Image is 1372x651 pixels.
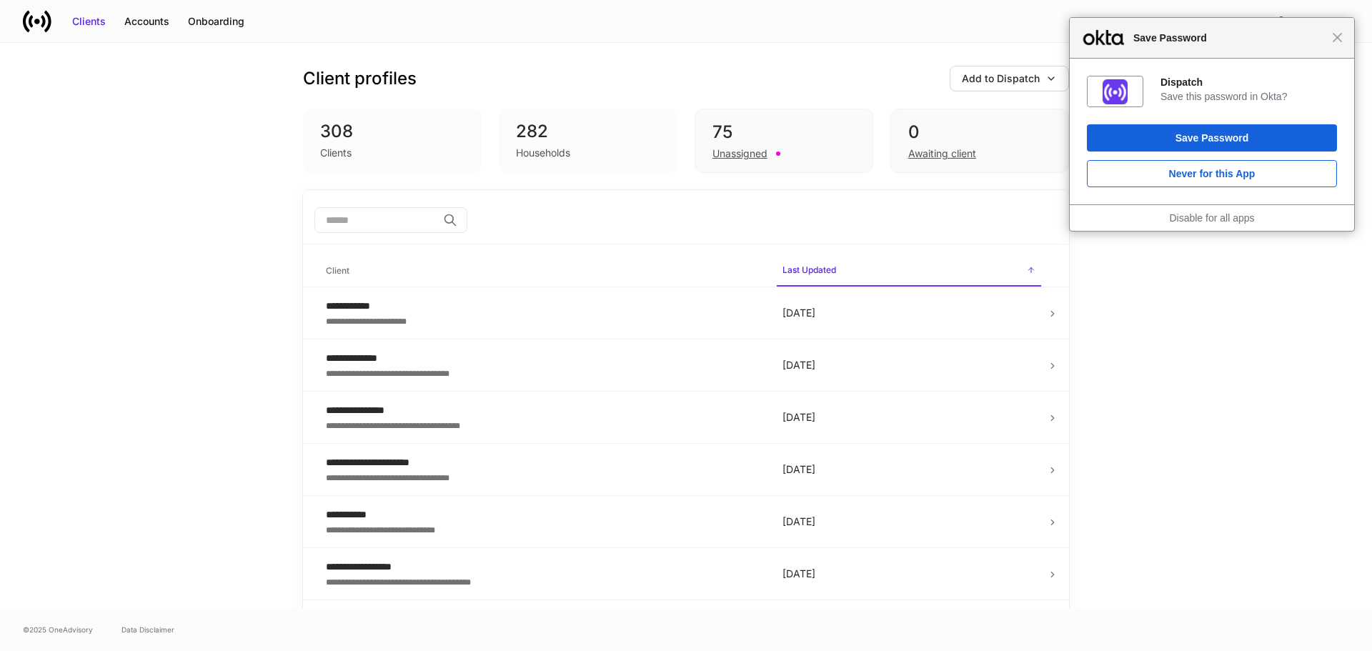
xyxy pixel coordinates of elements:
span: Save Password [1126,29,1332,46]
div: Accounts [124,14,169,29]
span: Last Updated [777,256,1041,287]
div: 0Awaiting client [890,109,1069,173]
p: [DATE] [782,515,1035,529]
div: Clients [320,146,352,160]
h3: Client profiles [303,67,417,90]
div: Dispatch [1160,76,1337,89]
div: Awaiting client [908,146,976,161]
p: [DATE] [782,567,1035,581]
div: Unassigned [712,146,767,161]
span: © 2025 OneAdvisory [23,624,93,635]
button: Onboarding [179,10,254,33]
a: Disable for all apps [1169,212,1254,224]
span: Client [320,257,765,286]
button: Clients [63,10,115,33]
img: AAAABklEQVQDAMWBnzTAa2aNAAAAAElFTkSuQmCC [1103,79,1128,104]
span: Close [1332,32,1343,43]
div: 282 [516,120,660,143]
button: Add to Dispatch [950,66,1069,91]
a: Data Disclaimer [121,624,174,635]
div: Households [516,146,570,160]
p: [DATE] [782,462,1035,477]
div: Add to Dispatch [962,71,1040,86]
p: [DATE] [782,358,1035,372]
div: Clients [72,14,106,29]
div: 0 [908,121,1051,144]
h6: Client [326,264,349,277]
div: 308 [320,120,464,143]
div: Save this password in Okta? [1160,90,1337,103]
div: Onboarding [188,14,244,29]
div: 75 [712,121,855,144]
button: Save Password [1087,124,1337,151]
h6: Last Updated [782,263,836,277]
div: 75Unassigned [695,109,873,173]
p: [DATE] [782,410,1035,424]
p: [DATE] [782,306,1035,320]
button: Never for this App [1087,160,1337,187]
button: Accounts [115,10,179,33]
